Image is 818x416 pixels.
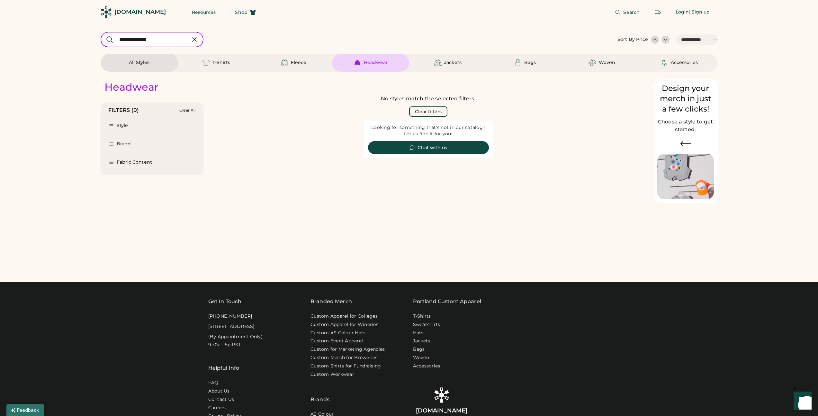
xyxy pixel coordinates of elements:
div: All Styles [129,59,149,66]
a: Jackets [413,338,430,344]
a: Bags [413,346,425,353]
button: Clear filters [409,106,447,117]
img: Fleece Icon [281,59,288,67]
div: Bags [524,59,536,66]
div: T-Shirts [212,59,230,66]
div: FILTERS (0) [108,106,139,114]
div: [DOMAIN_NAME] [416,407,467,415]
div: Woven [599,59,615,66]
div: (By Appointment Only) [208,334,263,340]
div: [STREET_ADDRESS] [208,323,255,330]
div: Accessories [671,59,698,66]
img: Rendered Logo - Screens [434,387,449,403]
div: Headwear [104,81,158,94]
a: Contact Us [208,396,234,403]
div: Fabric Content [117,159,152,166]
span: Shop [235,10,247,14]
div: Branded Merch [310,298,352,305]
h2: Choose a style to get started. [657,118,714,133]
div: Get In Touch [208,298,242,305]
a: Careers [208,405,226,411]
button: Chat with us [368,141,489,154]
img: Image of Lisa Congdon Eye Print on T-Shirt and Hat [657,154,714,199]
a: About Us [208,388,230,394]
img: Bags Icon [514,59,522,67]
button: Retrieve an order [651,6,664,19]
a: Custom for Marketing Agencies [310,346,385,353]
div: Looking for something that's not in our catalog? Let us find it for you! [368,124,489,137]
div: [PHONE_NUMBER] [208,313,252,320]
a: Custom AS Colour Hats [310,330,365,336]
a: Accessories [413,363,440,369]
a: Portland Custom Apparel [413,298,481,305]
div: Style [117,122,128,129]
div: Sort By Price [617,36,648,43]
a: Woven [413,355,429,361]
div: Headwear [364,59,388,66]
div: Login [676,9,689,15]
div: [DOMAIN_NAME] [114,8,166,16]
div: Brand [117,141,131,147]
button: Search [607,6,647,19]
div: Brands [310,380,329,403]
img: Rendered Logo - Screens [101,6,112,18]
span: Search [623,10,640,14]
a: Sweatshirts [413,321,440,328]
div: Fleece [291,59,306,66]
img: T-Shirts Icon [202,59,210,67]
img: Headwear Icon [354,59,361,67]
a: Custom Event Apparel [310,338,363,344]
a: FAQ [208,380,219,386]
button: Shop [227,6,263,19]
img: Accessories Icon [661,59,668,67]
a: T-Shirts [413,313,431,320]
iframe: Front Chat [787,387,815,415]
a: Custom Workwear [310,371,354,378]
a: Custom Apparel for Colleges [310,313,378,320]
img: Jackets Icon [434,59,442,67]
button: Resources [184,6,224,19]
div: | Sign up [689,9,710,15]
div: Helpful Info [208,364,239,372]
div: Design your merch in just a few clicks! [657,83,714,114]
img: Woven Icon [589,59,596,67]
a: Hats [413,330,424,336]
div: Jackets [444,59,462,66]
a: Custom Merch for Breweries [310,355,378,361]
a: Custom Apparel for Wineries [310,321,378,328]
div: Clear All [179,108,195,113]
a: Custom Shirts for Fundraising [310,363,381,369]
div: 9:30a - 5p PST [208,342,241,348]
div: No styles match the selected filters. [381,95,476,103]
